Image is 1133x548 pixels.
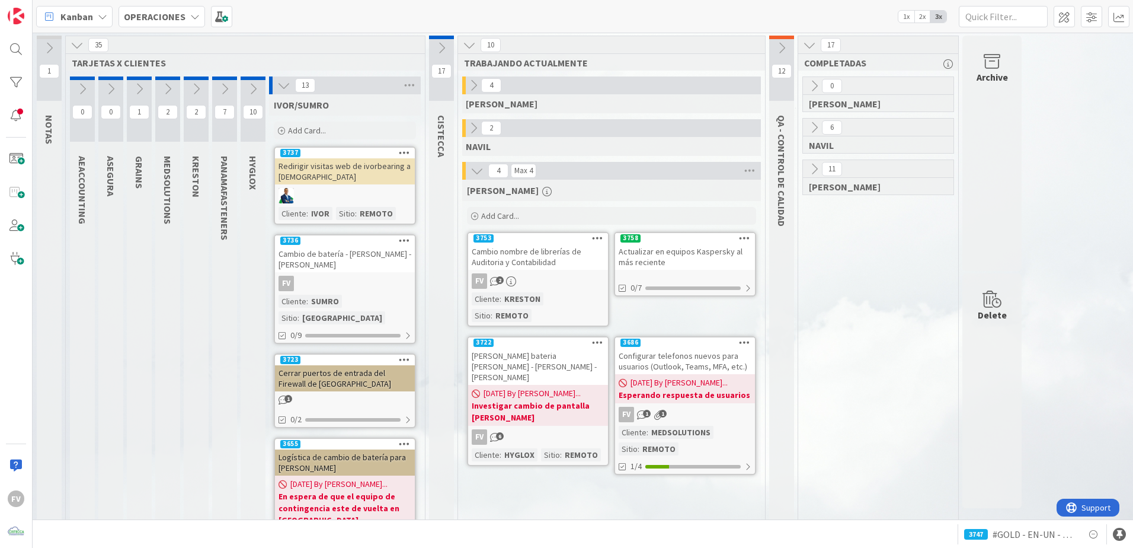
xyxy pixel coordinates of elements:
[279,295,306,308] div: Cliente
[614,336,756,475] a: 3686Configurar telefonos nuevos para usuarios (Outlook, Teams, MFA, etc.)[DATE] By [PERSON_NAME]....
[467,336,609,466] a: 3722[PERSON_NAME] bateria [PERSON_NAME] - [PERSON_NAME] - [PERSON_NAME][DATE] By [PERSON_NAME]......
[306,295,308,308] span: :
[560,448,562,461] span: :
[280,237,300,245] div: 3736
[279,188,294,203] img: GA
[472,292,500,305] div: Cliente
[162,156,174,224] span: MEDSOLUTIONS
[8,8,24,24] img: Visit kanbanzone.com
[468,348,608,385] div: [PERSON_NAME] bateria [PERSON_NAME] - [PERSON_NAME] - [PERSON_NAME]
[898,11,914,23] span: 1x
[275,246,415,272] div: Cambio de batería - [PERSON_NAME] - [PERSON_NAME]
[468,244,608,270] div: Cambio nombre de librerías de Auditoria y Contabilidad
[615,233,755,244] div: 3758
[8,524,24,540] img: avatar
[776,115,788,227] span: QA - CONTROL DE CALIDAD
[488,164,508,178] span: 4
[43,115,55,144] span: NOTAS
[275,235,415,246] div: 3736
[274,353,416,428] a: 3723Cerrar puertos de entrada del Firewall de [GEOGRAPHIC_DATA]0/2
[619,426,646,439] div: Cliente
[468,429,608,445] div: FV
[275,276,415,291] div: FV
[8,490,24,507] div: FV
[959,6,1048,27] input: Quick Filter...
[472,429,487,445] div: FV
[615,337,755,374] div: 3686Configurar telefonos nuevos para usuarios (Outlook, Teams, MFA, etc.)
[468,337,608,348] div: 3722
[431,64,452,78] span: 17
[295,78,315,93] span: 13
[436,115,447,157] span: CISTECCA
[804,57,943,69] span: COMPLETADAS
[614,232,756,297] a: 3758Actualizar en equipos Kaspersky al más reciente0/7
[772,64,792,78] span: 12
[275,355,415,365] div: 3723
[466,141,491,152] span: NAVIL
[279,311,297,324] div: Sitio
[279,207,306,220] div: Cliente
[630,460,642,473] span: 1/4
[124,11,185,23] b: OPERACIONES
[60,9,93,24] span: Kanban
[25,2,54,16] span: Support
[500,292,501,305] span: :
[964,529,988,540] div: 3747
[619,442,638,455] div: Sitio
[129,105,149,119] span: 1
[275,439,415,476] div: 3655Logística de cambio de batería para [PERSON_NAME]
[822,120,842,135] span: 6
[630,282,642,294] span: 0/7
[468,337,608,385] div: 3722[PERSON_NAME] bateria [PERSON_NAME] - [PERSON_NAME] - [PERSON_NAME]
[809,139,939,151] span: NAVIL
[484,387,581,400] span: [DATE] By [PERSON_NAME]...
[809,98,939,110] span: GABRIEL
[659,410,667,418] span: 1
[274,146,416,225] a: 3737Redirigir visitas web de ivorbearing a [DEMOGRAPHIC_DATA]GACliente:IVORSitio:REMOTO
[355,207,357,220] span: :
[468,273,608,289] div: FV
[279,490,411,526] b: En espera de que el equipo de contingencia este de vuelta en [GEOGRAPHIC_DATA]
[822,79,842,93] span: 0
[215,105,235,119] span: 7
[638,442,639,455] span: :
[615,348,755,374] div: Configurar telefonos nuevos para usuarios (Outlook, Teams, MFA, etc.)
[930,11,946,23] span: 3x
[514,168,533,174] div: Max 4
[158,105,178,119] span: 2
[468,233,608,270] div: 3753Cambio nombre de librerías de Auditoria y Contabilidad
[275,439,415,450] div: 3655
[643,410,651,418] span: 1
[472,400,604,423] b: Investigar cambio de pantalla [PERSON_NAME]
[630,377,728,389] span: [DATE] By [PERSON_NAME]...
[274,99,329,111] span: IVOR/SUMRO
[562,448,601,461] div: REMOTO
[914,11,930,23] span: 2x
[646,426,648,439] span: :
[105,156,117,196] span: ASEGURA
[541,448,560,461] div: Sitio
[500,448,501,461] span: :
[284,395,292,403] span: 1
[615,337,755,348] div: 3686
[481,211,519,221] span: Add Card...
[619,407,634,422] div: FV
[72,105,92,119] span: 0
[467,184,539,196] span: FERNANDO
[190,156,202,197] span: KRESTON
[620,234,641,243] div: 3758
[648,426,713,439] div: MEDSOLUTIONS
[977,70,1008,84] div: Archive
[280,356,300,364] div: 3723
[481,38,501,52] span: 10
[473,234,494,243] div: 3753
[288,125,326,136] span: Add Card...
[481,78,501,93] span: 4
[299,311,385,324] div: [GEOGRAPHIC_DATA]
[275,158,415,184] div: Redirigir visitas web de ivorbearing a [DEMOGRAPHIC_DATA]
[620,339,641,347] div: 3686
[275,148,415,158] div: 3737
[639,442,678,455] div: REMOTO
[275,235,415,272] div: 3736Cambio de batería - [PERSON_NAME] - [PERSON_NAME]
[133,156,145,189] span: GRAINS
